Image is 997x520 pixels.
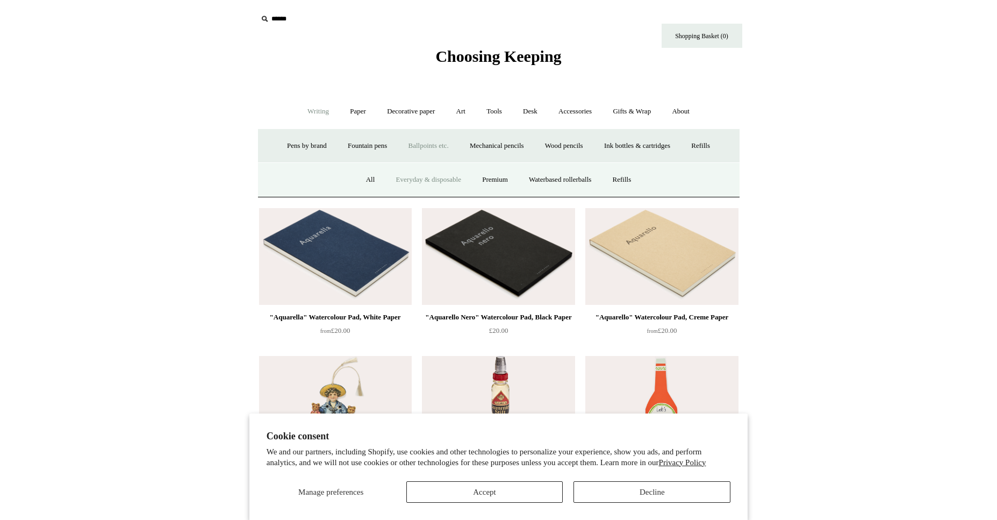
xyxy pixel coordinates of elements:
[585,356,738,453] a: "Let's Ketchup Soon!" Die Cut Greeting Card "Let's Ketchup Soon!" Die Cut Greeting Card
[267,481,396,503] button: Manage preferences
[259,311,412,355] a: "Aquarella" Watercolour Pad, White Paper from£20.00
[320,326,350,334] span: £20.00
[659,458,706,467] a: Privacy Policy
[262,311,409,324] div: "Aquarella" Watercolour Pad, White Paper
[267,447,731,468] p: We and our partners, including Shopify, use cookies and other technologies to personalize your ex...
[682,132,720,160] a: Refills
[425,311,572,324] div: "Aquarello Nero" Watercolour Pad, Black Paper
[447,97,475,126] a: Art
[477,97,512,126] a: Tools
[535,132,593,160] a: Wood pencils
[513,97,547,126] a: Desk
[340,97,376,126] a: Paper
[422,356,575,453] a: "Kristall-Gummi" Gum Arabic glue "Kristall-Gummi" Gum Arabic glue
[519,166,601,194] a: Waterbased rollerballs
[277,132,336,160] a: Pens by brand
[422,208,575,305] img: "Aquarello Nero" Watercolour Pad, Black Paper
[259,356,412,453] a: "Jumping Jack" Pull String Greeting Card, Boy with Teddy Bears "Jumping Jack" Pull String Greetin...
[259,356,412,453] img: "Jumping Jack" Pull String Greeting Card, Boy with Teddy Bears
[422,311,575,355] a: "Aquarello Nero" Watercolour Pad, Black Paper £20.00
[603,97,661,126] a: Gifts & Wrap
[573,481,730,503] button: Decline
[662,24,742,48] a: Shopping Basket (0)
[662,97,699,126] a: About
[489,326,508,334] span: £20.00
[549,97,601,126] a: Accessories
[603,166,641,194] a: Refills
[386,166,471,194] a: Everyday & disposable
[594,132,680,160] a: Ink bottles & cartridges
[298,488,363,496] span: Manage preferences
[298,97,339,126] a: Writing
[585,208,738,305] img: "Aquarello" Watercolour Pad, Creme Paper
[259,208,412,305] img: "Aquarella" Watercolour Pad, White Paper
[585,311,738,355] a: "Aquarello" Watercolour Pad, Creme Paper from£20.00
[320,328,331,334] span: from
[435,47,561,65] span: Choosing Keeping
[259,208,412,305] a: "Aquarella" Watercolour Pad, White Paper "Aquarella" Watercolour Pad, White Paper
[422,356,575,453] img: "Kristall-Gummi" Gum Arabic glue
[338,132,397,160] a: Fountain pens
[377,97,444,126] a: Decorative paper
[472,166,518,194] a: Premium
[460,132,534,160] a: Mechanical pencils
[588,311,735,324] div: "Aquarello" Watercolour Pad, Creme Paper
[356,166,385,194] a: All
[422,208,575,305] a: "Aquarello Nero" Watercolour Pad, Black Paper "Aquarello Nero" Watercolour Pad, Black Paper
[647,326,677,334] span: £20.00
[406,481,563,503] button: Accept
[435,56,561,63] a: Choosing Keeping
[647,328,658,334] span: from
[585,356,738,453] img: "Let's Ketchup Soon!" Die Cut Greeting Card
[267,431,731,442] h2: Cookie consent
[585,208,738,305] a: "Aquarello" Watercolour Pad, Creme Paper "Aquarello" Watercolour Pad, Creme Paper
[399,132,458,160] a: Ballpoints etc.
